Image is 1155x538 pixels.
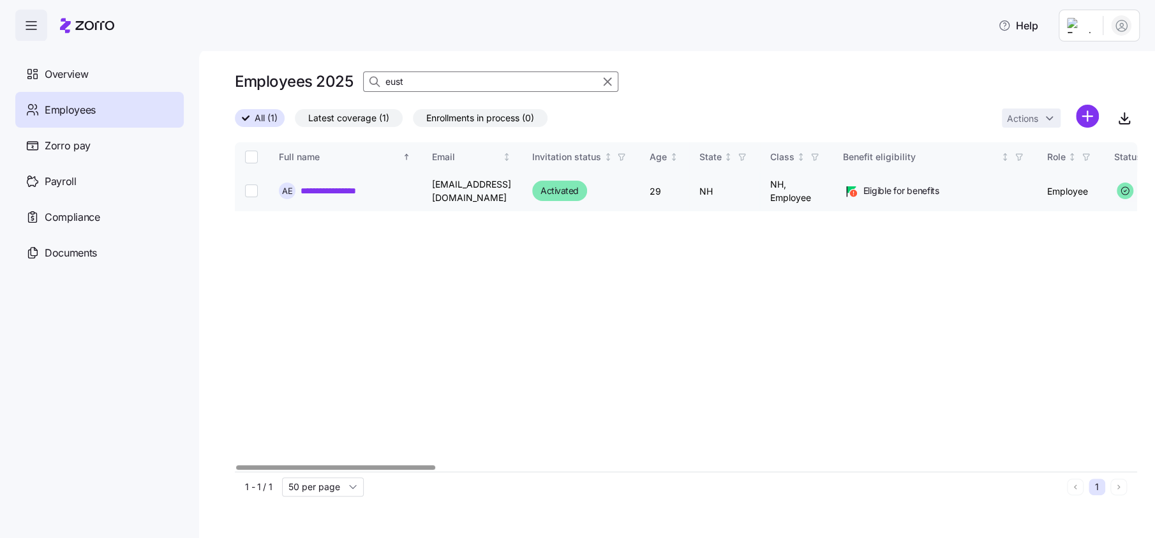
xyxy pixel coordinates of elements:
button: 1 [1089,479,1105,495]
div: Invitation status [532,150,601,164]
div: Age [650,150,667,164]
input: Select all records [245,151,258,163]
div: Not sorted [724,153,733,161]
th: AgeNot sorted [639,142,689,172]
th: ClassNot sorted [760,142,833,172]
span: Zorro pay [45,138,91,154]
td: NH, Employee [760,172,833,211]
td: 29 [639,172,689,211]
a: Documents [15,235,184,271]
a: Payroll [15,163,184,199]
th: Full nameSorted ascending [269,142,422,172]
span: All (1) [255,110,278,126]
img: Employer logo [1067,18,1092,33]
button: Actions [1002,108,1061,128]
div: State [699,150,722,164]
div: Not sorted [1001,153,1010,161]
span: A E [282,187,293,195]
div: Benefit eligibility [843,150,999,164]
span: Documents [45,245,97,261]
span: Payroll [45,174,77,190]
button: Previous page [1067,479,1084,495]
div: Class [770,150,794,164]
input: Search employees [363,71,618,92]
button: Next page [1110,479,1127,495]
span: Enrollments in process (0) [426,110,534,126]
th: RoleNot sorted [1037,142,1104,172]
span: Employees [45,102,96,118]
div: Not sorted [604,153,613,161]
input: Select record 1 [245,184,258,197]
th: EmailNot sorted [422,142,522,172]
div: Not sorted [502,153,511,161]
td: [EMAIL_ADDRESS][DOMAIN_NAME] [422,172,522,211]
span: 1 - 1 / 1 [245,481,272,493]
a: Overview [15,56,184,92]
span: Activated [540,183,579,198]
div: Sorted ascending [402,153,411,161]
a: Zorro pay [15,128,184,163]
span: Overview [45,66,88,82]
span: Eligible for benefits [863,184,939,197]
th: Invitation statusNot sorted [522,142,639,172]
div: Role [1047,150,1066,164]
div: Not sorted [1068,153,1077,161]
span: Help [998,18,1038,33]
svg: add icon [1076,105,1099,128]
h1: Employees 2025 [235,71,353,91]
a: Compliance [15,199,184,235]
div: Not sorted [669,153,678,161]
td: NH [689,172,760,211]
span: Actions [1007,114,1038,123]
span: Latest coverage (1) [308,110,389,126]
td: Employee [1037,172,1104,211]
div: Not sorted [796,153,805,161]
div: Email [432,150,500,164]
th: Benefit eligibilityNot sorted [833,142,1037,172]
th: StateNot sorted [689,142,760,172]
div: Full name [279,150,400,164]
button: Help [988,13,1048,38]
span: Compliance [45,209,100,225]
a: Employees [15,92,184,128]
